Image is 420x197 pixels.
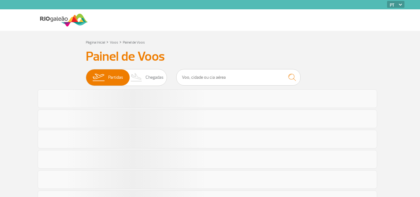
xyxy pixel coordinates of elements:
[119,38,122,45] a: >
[86,49,335,64] h3: Painel de Voos
[106,38,108,45] a: >
[145,69,164,86] span: Chegadas
[176,69,301,86] input: Voo, cidade ou cia aérea
[123,40,145,45] a: Painel de Voos
[108,69,123,86] span: Partidas
[127,69,146,86] img: slider-desembarque
[89,69,108,86] img: slider-embarque
[86,40,105,45] a: Página Inicial
[110,40,118,45] a: Voos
